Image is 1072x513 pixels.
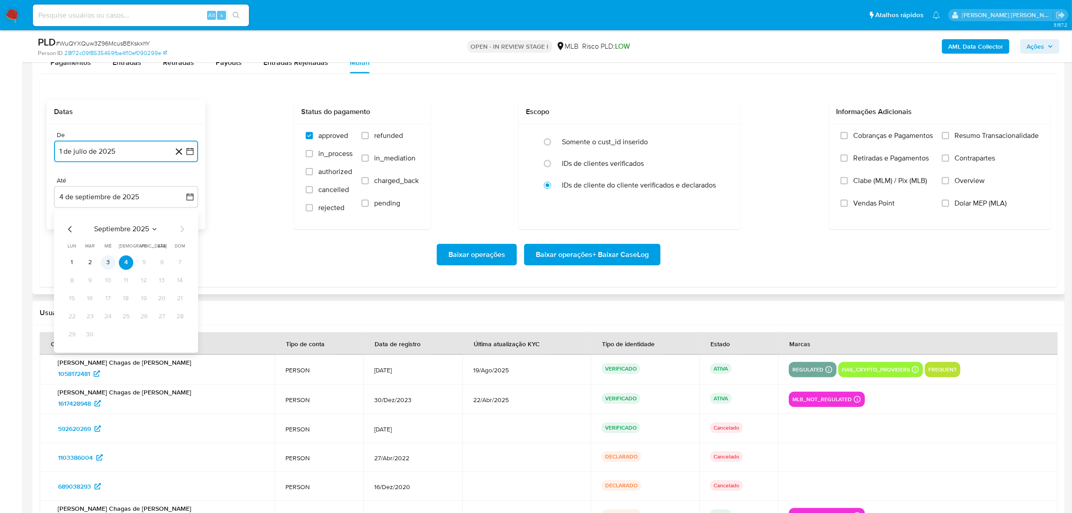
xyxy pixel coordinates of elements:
p: OPEN - IN REVIEW STAGE I [467,40,552,53]
span: Risco PLD: [583,41,630,51]
span: # WuQYXQuw3Z96McusBEKskxhY [56,39,150,48]
a: Notificações [932,11,940,19]
a: Sair [1056,10,1065,20]
b: AML Data Collector [948,39,1003,54]
button: Ações [1020,39,1059,54]
input: Pesquise usuários ou casos... [33,9,249,21]
span: Alt [208,11,215,19]
span: Ações [1027,39,1044,54]
b: PLD [38,35,56,49]
b: Person ID [38,49,63,57]
span: Atalhos rápidos [875,10,923,20]
a: 28f72c09f8535469fba4f10ef090299e [64,49,167,57]
button: search-icon [227,9,245,22]
span: 3.157.2 [1054,21,1067,28]
div: MLB [556,41,579,51]
p: emerson.gomes@mercadopago.com.br [962,11,1053,19]
span: s [220,11,223,19]
span: LOW [615,41,630,51]
h2: Usuários Associados [40,308,1058,317]
button: AML Data Collector [942,39,1009,54]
